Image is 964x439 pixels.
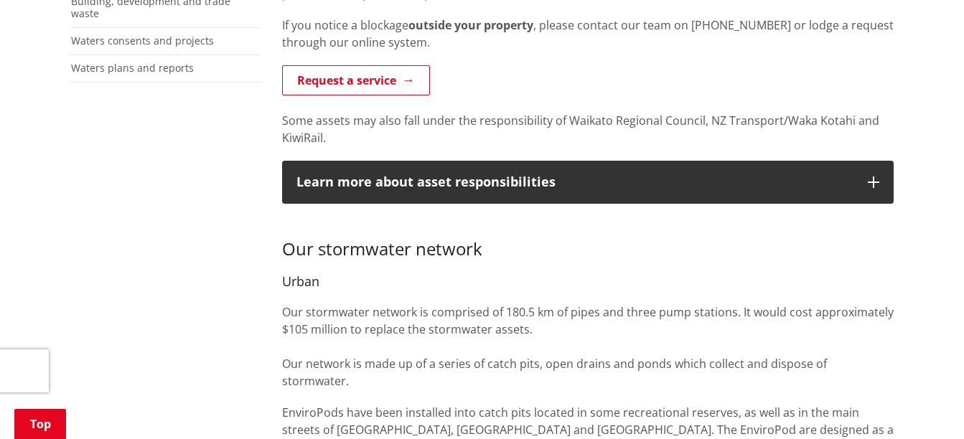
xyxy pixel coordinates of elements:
a: Request a service [282,65,430,95]
a: Top [14,409,66,439]
button: Learn more about asset responsibilities [282,161,894,204]
p: Our stormwater network is comprised of 180.5 km of pipes and three pump stations. It would cost a... [282,303,894,390]
div: Learn more about asset responsibilities [296,175,853,189]
p: Some assets may also fall under the responsibility of Waikato Regional Council, NZ Transport/Waka... [282,112,894,146]
iframe: Messenger Launcher [898,379,950,430]
p: If you notice a blockage , please contact our team on [PHONE_NUMBER] or lodge a request through o... [282,16,894,51]
h4: Urban [282,274,894,290]
a: Waters consents and projects [71,34,214,47]
h3: Our stormwater network [282,218,894,260]
strong: outside your property [408,17,533,33]
a: Waters plans and reports [71,61,194,75]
